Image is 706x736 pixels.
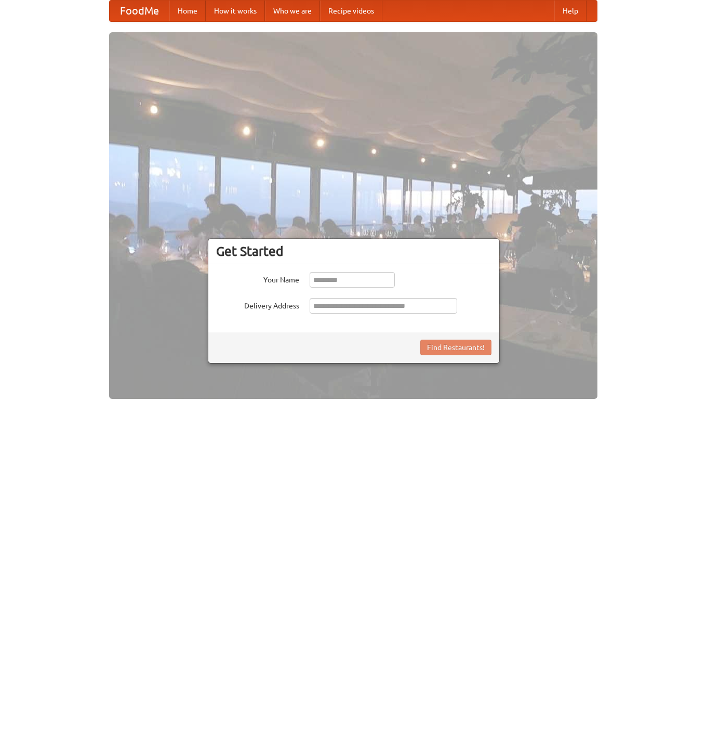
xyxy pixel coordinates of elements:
[216,272,299,285] label: Your Name
[216,298,299,311] label: Delivery Address
[320,1,382,21] a: Recipe videos
[110,1,169,21] a: FoodMe
[169,1,206,21] a: Home
[216,243,491,259] h3: Get Started
[265,1,320,21] a: Who we are
[206,1,265,21] a: How it works
[420,340,491,355] button: Find Restaurants!
[554,1,587,21] a: Help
